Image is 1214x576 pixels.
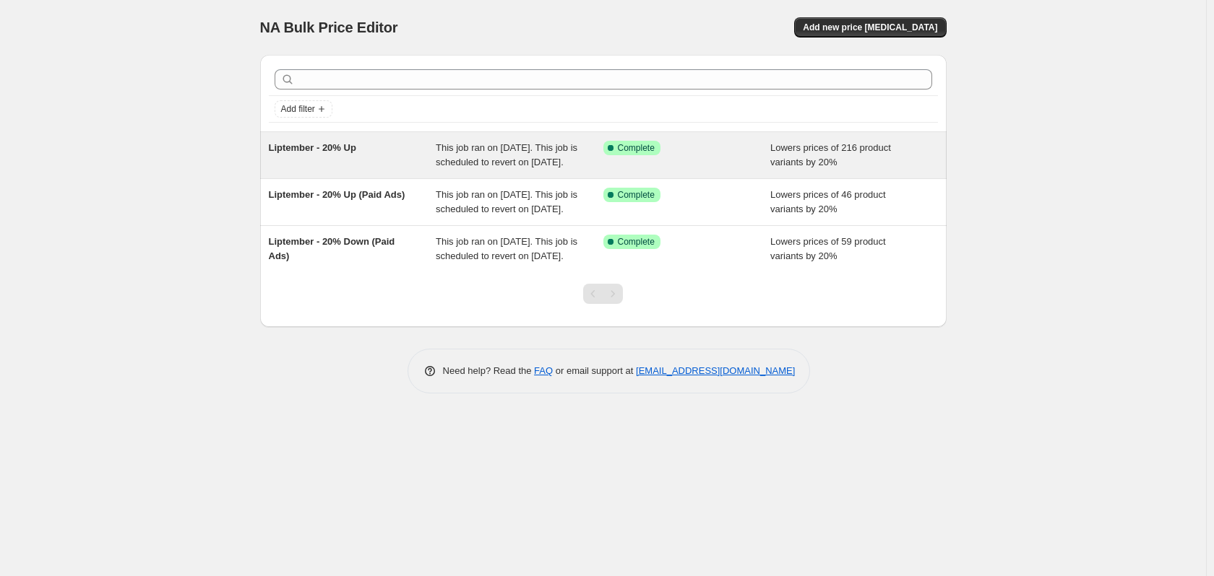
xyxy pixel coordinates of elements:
[803,22,937,33] span: Add new price [MEDICAL_DATA]
[618,189,655,201] span: Complete
[636,365,795,376] a: [EMAIL_ADDRESS][DOMAIN_NAME]
[260,19,398,35] span: NA Bulk Price Editor
[275,100,332,118] button: Add filter
[583,284,623,304] nav: Pagination
[553,365,636,376] span: or email support at
[618,236,655,248] span: Complete
[436,189,577,214] span: This job ran on [DATE]. This job is scheduled to revert on [DATE].
[770,189,886,214] span: Lowers prices of 46 product variants by 20%
[443,365,535,376] span: Need help? Read the
[534,365,553,376] a: FAQ
[770,142,891,167] span: Lowers prices of 216 product variants by 20%
[794,17,946,38] button: Add new price [MEDICAL_DATA]
[436,236,577,261] span: This job ran on [DATE]. This job is scheduled to revert on [DATE].
[281,103,315,115] span: Add filter
[436,142,577,167] span: This job ran on [DATE]. This job is scheduled to revert on [DATE].
[770,236,886,261] span: Lowers prices of 59 product variants by 20%
[269,142,356,153] span: Liptember - 20% Up
[269,236,395,261] span: Liptember - 20% Down (Paid Ads)
[618,142,655,154] span: Complete
[269,189,405,200] span: Liptember - 20% Up (Paid Ads)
